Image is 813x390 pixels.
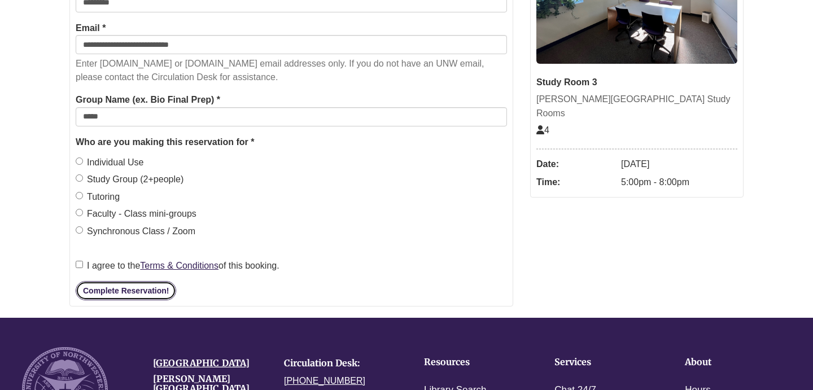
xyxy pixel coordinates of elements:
div: [PERSON_NAME][GEOGRAPHIC_DATA] Study Rooms [536,92,737,121]
button: Complete Reservation! [76,281,176,300]
legend: Who are you making this reservation for * [76,135,507,150]
input: Study Group (2+people) [76,174,83,182]
dt: Time: [536,173,615,191]
h4: Services [554,357,650,367]
div: Study Room 3 [536,75,737,90]
input: Faculty - Class mini-groups [76,209,83,216]
a: [GEOGRAPHIC_DATA] [153,357,250,369]
a: [PHONE_NUMBER] [284,376,365,385]
p: Enter [DOMAIN_NAME] or [DOMAIN_NAME] email addresses only. If you do not have an UNW email, pleas... [76,57,507,84]
label: I agree to the of this booking. [76,258,279,273]
label: Email * [76,21,106,36]
h4: Circulation Desk: [284,358,398,369]
h4: About [685,357,780,367]
a: Terms & Conditions [140,261,218,270]
label: Tutoring [76,190,120,204]
input: I agree to theTerms & Conditionsof this booking. [76,261,83,268]
label: Synchronous Class / Zoom [76,224,195,239]
dd: [DATE] [621,155,737,173]
input: Individual Use [76,157,83,165]
label: Study Group (2+people) [76,172,183,187]
label: Group Name (ex. Bio Final Prep) * [76,93,220,107]
label: Individual Use [76,155,144,170]
dd: 5:00pm - 8:00pm [621,173,737,191]
label: Faculty - Class mini-groups [76,207,196,221]
span: The capacity of this space [536,125,549,135]
dt: Date: [536,155,615,173]
input: Tutoring [76,192,83,199]
h4: Resources [424,357,519,367]
input: Synchronous Class / Zoom [76,226,83,234]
